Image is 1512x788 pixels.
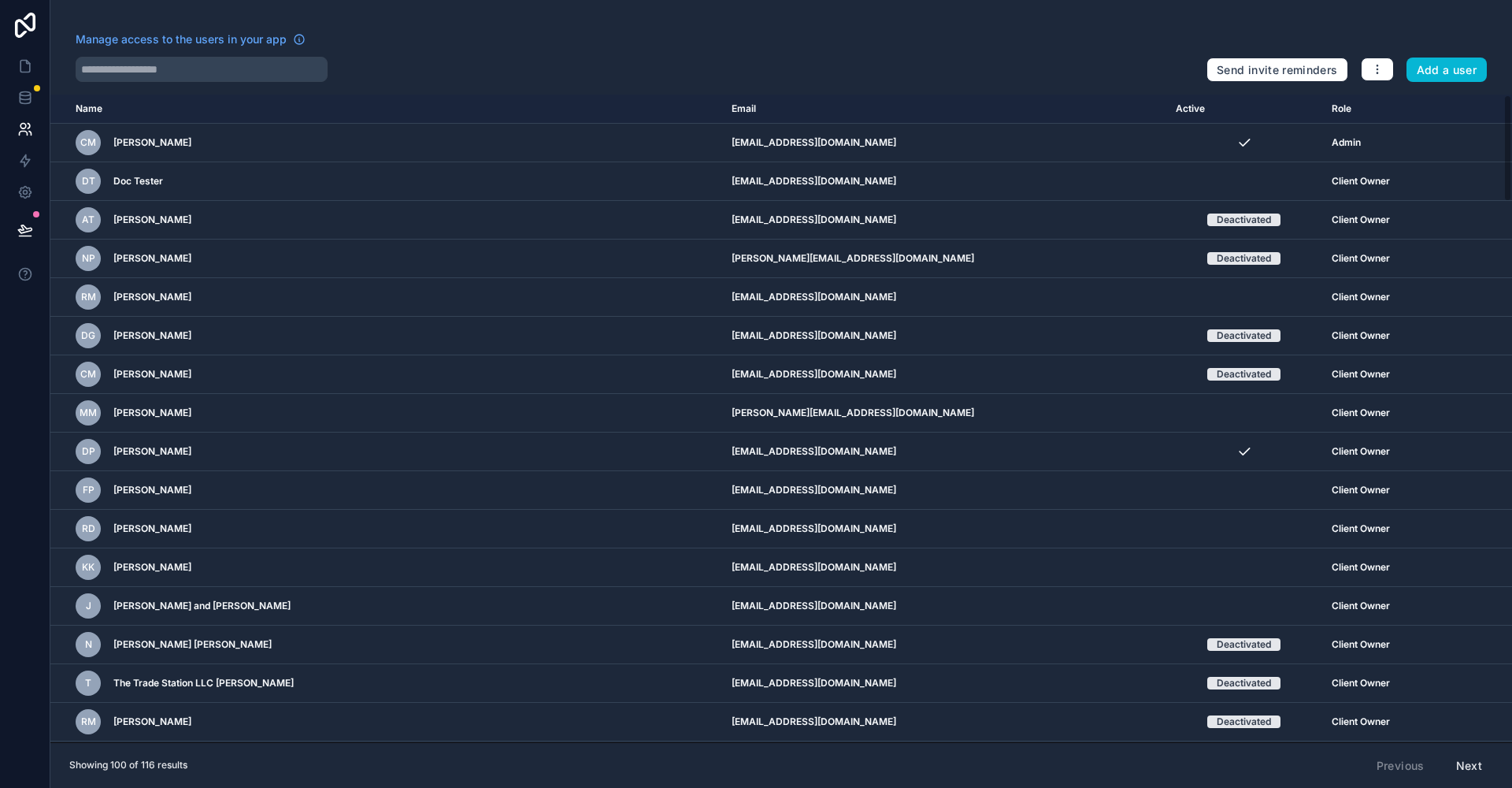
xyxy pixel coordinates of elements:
[113,445,191,458] span: [PERSON_NAME]
[1332,291,1390,303] span: Client Owner
[1406,58,1488,83] button: Add a user
[80,136,96,149] span: CM
[113,638,272,651] span: [PERSON_NAME] [PERSON_NAME]
[1332,484,1390,496] span: Client Owner
[113,677,294,689] span: The Trade Station LLC [PERSON_NAME]
[1332,407,1390,419] span: Client Owner
[722,355,1165,394] td: [EMAIL_ADDRESS][DOMAIN_NAME]
[76,32,306,47] a: Manage access to the users in your app
[80,407,97,419] span: MM
[1332,561,1390,574] span: Client Owner
[113,329,191,342] span: [PERSON_NAME]
[1332,368,1390,381] span: Client Owner
[113,716,191,728] span: [PERSON_NAME]
[722,95,1165,124] th: Email
[85,638,92,651] span: N
[722,548,1165,587] td: [EMAIL_ADDRESS][DOMAIN_NAME]
[1217,329,1271,342] div: Deactivated
[1322,95,1453,124] th: Role
[1332,214,1390,226] span: Client Owner
[83,484,94,496] span: FP
[722,664,1165,703] td: [EMAIL_ADDRESS][DOMAIN_NAME]
[1217,638,1271,651] div: Deactivated
[1332,136,1361,149] span: Admin
[1332,175,1390,188] span: Client Owner
[82,522,95,535] span: RD
[113,136,191,149] span: [PERSON_NAME]
[113,252,191,265] span: [PERSON_NAME]
[1445,753,1493,779] button: Next
[113,175,163,188] span: Doc Tester
[1332,716,1390,728] span: Client Owner
[722,240,1165,278] td: [PERSON_NAME][EMAIL_ADDRESS][DOMAIN_NAME]
[76,32,287,47] span: Manage access to the users in your app
[1217,214,1271,226] div: Deactivated
[85,677,91,689] span: T
[1217,252,1271,265] div: Deactivated
[81,716,96,728] span: RM
[86,600,91,612] span: J
[113,214,191,226] span: [PERSON_NAME]
[113,368,191,381] span: [PERSON_NAME]
[82,175,95,188] span: DT
[1332,600,1390,612] span: Client Owner
[1166,95,1322,124] th: Active
[82,214,94,226] span: AT
[1332,638,1390,651] span: Client Owner
[722,703,1165,742] td: [EMAIL_ADDRESS][DOMAIN_NAME]
[1332,252,1390,265] span: Client Owner
[82,252,95,265] span: NP
[722,626,1165,664] td: [EMAIL_ADDRESS][DOMAIN_NAME]
[50,95,722,124] th: Name
[1217,677,1271,689] div: Deactivated
[69,759,187,771] span: Showing 100 of 116 results
[722,278,1165,317] td: [EMAIL_ADDRESS][DOMAIN_NAME]
[722,162,1165,201] td: [EMAIL_ADDRESS][DOMAIN_NAME]
[82,561,94,574] span: KK
[113,484,191,496] span: [PERSON_NAME]
[722,510,1165,548] td: [EMAIL_ADDRESS][DOMAIN_NAME]
[722,433,1165,471] td: [EMAIL_ADDRESS][DOMAIN_NAME]
[80,368,96,381] span: CM
[113,407,191,419] span: [PERSON_NAME]
[81,291,96,303] span: RM
[113,522,191,535] span: [PERSON_NAME]
[1206,58,1347,83] button: Send invite reminders
[722,742,1165,780] td: [PERSON_NAME][EMAIL_ADDRESS][DOMAIN_NAME]
[1332,445,1390,458] span: Client Owner
[722,201,1165,240] td: [EMAIL_ADDRESS][DOMAIN_NAME]
[1217,368,1271,381] div: Deactivated
[722,317,1165,355] td: [EMAIL_ADDRESS][DOMAIN_NAME]
[1217,716,1271,728] div: Deactivated
[1332,522,1390,535] span: Client Owner
[113,561,191,574] span: [PERSON_NAME]
[113,600,291,612] span: [PERSON_NAME] and [PERSON_NAME]
[722,587,1165,626] td: [EMAIL_ADDRESS][DOMAIN_NAME]
[81,329,95,342] span: DG
[1332,329,1390,342] span: Client Owner
[722,124,1165,162] td: [EMAIL_ADDRESS][DOMAIN_NAME]
[82,445,95,458] span: DP
[722,394,1165,433] td: [PERSON_NAME][EMAIL_ADDRESS][DOMAIN_NAME]
[50,95,1512,742] div: scrollable content
[113,291,191,303] span: [PERSON_NAME]
[1332,677,1390,689] span: Client Owner
[722,471,1165,510] td: [EMAIL_ADDRESS][DOMAIN_NAME]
